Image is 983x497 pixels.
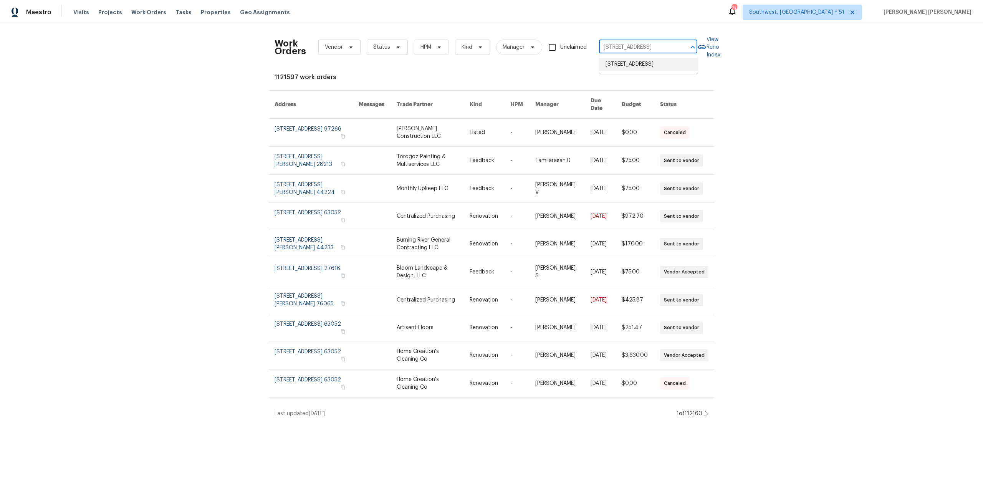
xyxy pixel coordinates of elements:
td: Feedback [463,147,504,175]
button: Copy Address [339,217,346,224]
td: - [504,175,529,203]
td: - [504,230,529,258]
td: [PERSON_NAME] [529,230,585,258]
th: Kind [463,91,504,119]
span: [DATE] [309,411,325,416]
td: Monthly Upkeep LLC [391,175,463,203]
th: Messages [352,91,391,119]
span: HPM [420,43,431,51]
span: Vendor [325,43,343,51]
span: Southwest, [GEOGRAPHIC_DATA] + 51 [749,8,844,16]
td: - [504,203,529,230]
td: Renovation [463,286,504,314]
td: [PERSON_NAME] [529,369,585,398]
td: Feedback [463,175,504,203]
td: Centralized Purchasing [391,203,463,230]
td: Home Creation's Cleaning Co [391,369,463,398]
td: Centralized Purchasing [391,286,463,314]
td: - [504,314,529,341]
span: Kind [462,43,472,51]
li: [STREET_ADDRESS] [599,58,698,71]
span: Visits [73,8,89,16]
h2: Work Orders [275,40,306,55]
td: Torogoz Painting & Multiservices LLC [391,147,463,175]
span: Projects [98,8,122,16]
td: - [504,147,529,175]
span: Manager [503,43,525,51]
button: Copy Address [339,300,346,307]
td: Renovation [463,369,504,398]
td: - [504,341,529,369]
td: Feedback [463,258,504,286]
td: Renovation [463,230,504,258]
span: Maestro [26,8,51,16]
button: Copy Address [339,384,346,391]
button: Copy Address [339,244,346,251]
div: 1121597 work orders [275,73,708,81]
span: Tasks [175,10,192,15]
span: Status [373,43,390,51]
span: [PERSON_NAME] [PERSON_NAME] [880,8,971,16]
button: Copy Address [339,272,346,279]
td: [PERSON_NAME] [529,119,585,147]
th: Trade Partner [391,91,463,119]
button: Copy Address [339,356,346,363]
td: Tamilarasan D [529,147,585,175]
a: View Reno Index [697,36,720,59]
th: HPM [504,91,529,119]
td: [PERSON_NAME] Construction LLC [391,119,463,147]
td: [PERSON_NAME] [529,341,585,369]
button: Copy Address [339,189,346,195]
td: Listed [463,119,504,147]
button: Copy Address [339,133,346,140]
td: Artisent Floors [391,314,463,341]
td: Burning River General Contracting LLC [391,230,463,258]
th: Due Date [584,91,616,119]
td: - [504,258,529,286]
div: 1 of 112160 [677,410,702,417]
button: Copy Address [339,328,346,335]
td: Bloom Landscape & Design, LLC [391,258,463,286]
span: Unclaimed [560,43,587,51]
th: Address [268,91,352,119]
td: [PERSON_NAME] [529,203,585,230]
button: Close [687,42,698,53]
td: - [504,119,529,147]
td: [PERSON_NAME]. S [529,258,585,286]
span: Work Orders [131,8,166,16]
span: Geo Assignments [240,8,290,16]
td: - [504,286,529,314]
td: Renovation [463,314,504,341]
td: - [504,369,529,398]
td: [PERSON_NAME] [529,314,585,341]
td: [PERSON_NAME] [529,286,585,314]
td: Renovation [463,341,504,369]
div: 746 [731,5,737,12]
span: Properties [201,8,231,16]
button: Copy Address [339,161,346,167]
td: Home Creation's Cleaning Co [391,341,463,369]
th: Manager [529,91,585,119]
td: Renovation [463,203,504,230]
div: Last updated [275,410,674,417]
input: Enter in an address [599,41,676,53]
th: Budget [616,91,654,119]
th: Status [654,91,715,119]
td: [PERSON_NAME] V [529,175,585,203]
